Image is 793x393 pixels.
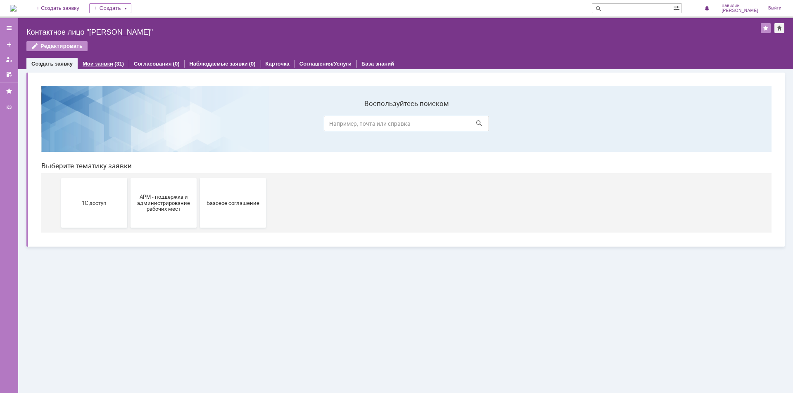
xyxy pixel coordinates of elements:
[173,61,180,67] div: (0)
[98,114,159,133] span: АРМ - поддержка и администрирование рабочих мест
[7,82,737,91] header: Выберите тематику заявки
[189,61,247,67] a: Наблюдаемые заявки
[722,8,758,13] span: [PERSON_NAME]
[249,61,256,67] div: (0)
[114,61,124,67] div: (31)
[89,3,131,13] div: Создать
[289,20,454,28] label: Воспользуйтесь поиском
[168,120,229,127] span: Базовое соглашение
[266,61,290,67] a: Карточка
[10,5,17,12] a: Перейти на домашнюю страницу
[361,61,394,67] a: База знаний
[31,61,73,67] a: Создать заявку
[2,101,16,114] a: КЗ
[10,5,17,12] img: logo
[26,99,93,148] button: 1С доступ
[2,104,16,111] div: КЗ
[299,61,351,67] a: Соглашения/Услуги
[2,53,16,66] a: Мои заявки
[29,120,90,127] span: 1С доступ
[26,28,761,36] div: Контактное лицо "[PERSON_NAME]"
[289,37,454,52] input: Например, почта или справка
[2,68,16,81] a: Мои согласования
[83,61,113,67] a: Мои заявки
[2,38,16,51] a: Создать заявку
[722,3,758,8] span: Вавилин
[774,23,784,33] div: Сделать домашней страницей
[673,4,681,12] span: Расширенный поиск
[96,99,162,148] button: АРМ - поддержка и администрирование рабочих мест
[134,61,172,67] a: Согласования
[761,23,771,33] div: Добавить в избранное
[165,99,231,148] button: Базовое соглашение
